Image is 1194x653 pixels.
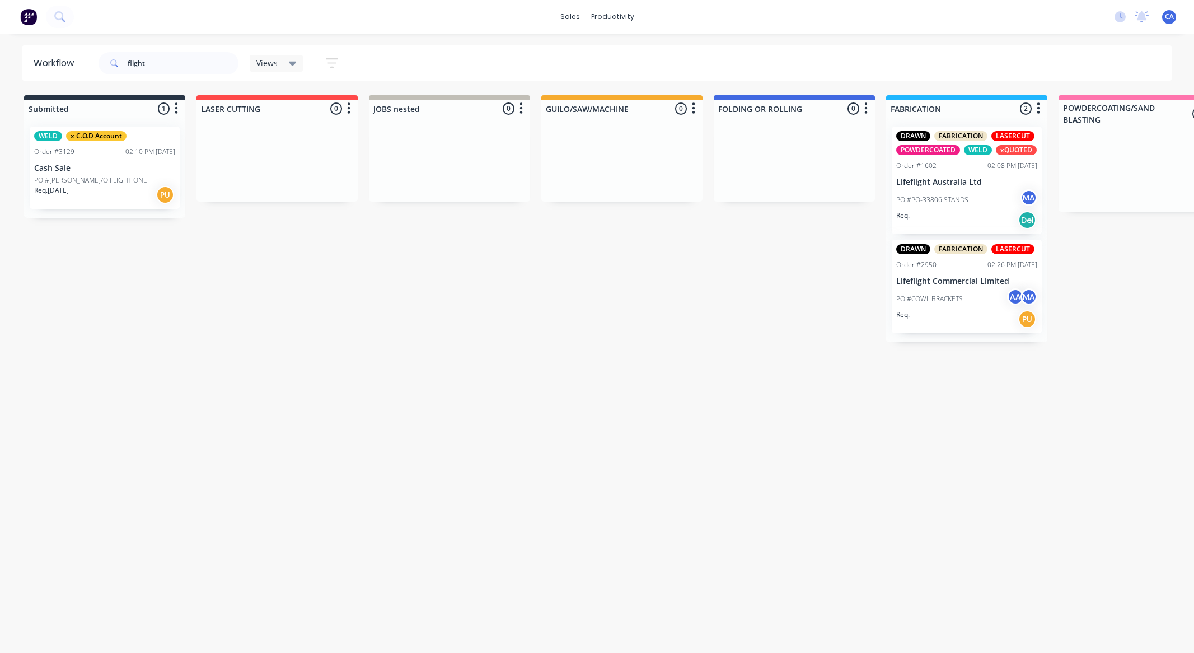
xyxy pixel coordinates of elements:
div: LASERCUT [991,131,1034,141]
div: 02:26 PM [DATE] [987,260,1037,270]
p: Req. [896,211,910,221]
div: DRAWNFABRICATIONLASERCUTPOWDERCOATEDWELDxQUOTEDOrder #160202:08 PM [DATE]Lifeflight Australia Ltd... [892,127,1042,234]
div: Order #2950 [896,260,937,270]
div: MA [1020,288,1037,305]
div: DRAWNFABRICATIONLASERCUTOrder #295002:26 PM [DATE]Lifeflight Commercial LimitedPO #COWL BRACKETSA... [892,240,1042,333]
p: PO #COWL BRACKETS [896,294,963,304]
div: productivity [586,8,640,25]
div: WELDx C.O.D AccountOrder #312902:10 PM [DATE]Cash SalePO #[PERSON_NAME]/O FLIGHT ONEReq.[DATE]PU [30,127,180,209]
span: CA [1165,12,1174,22]
div: PU [156,186,174,204]
div: Order #1602 [896,161,937,171]
img: Factory [20,8,37,25]
p: Lifeflight Commercial Limited [896,277,1037,286]
div: WELD [964,145,992,155]
p: Req. [DATE] [34,185,69,195]
input: Search for orders... [128,52,238,74]
p: PO #PO-33806 STANDS [896,195,968,205]
p: PO #[PERSON_NAME]/O FLIGHT ONE [34,175,147,185]
div: DRAWN [896,131,930,141]
div: Workflow [34,57,79,70]
div: xQUOTED [996,145,1037,155]
div: Order #3129 [34,147,74,157]
p: Cash Sale [34,164,175,173]
p: Lifeflight Australia Ltd [896,178,1037,187]
div: FABRICATION [934,244,987,254]
div: LASERCUT [991,244,1034,254]
div: PU [1018,310,1036,328]
div: Del [1018,211,1036,229]
div: 02:10 PM [DATE] [125,147,175,157]
div: WELD [34,131,62,141]
div: POWDERCOATED [896,145,960,155]
span: Views [256,57,278,69]
div: MA [1020,189,1037,206]
p: Req. [896,310,910,320]
div: sales [555,8,586,25]
div: FABRICATION [934,131,987,141]
div: 02:08 PM [DATE] [987,161,1037,171]
div: x C.O.D Account [66,131,127,141]
div: AA [1007,288,1024,305]
div: DRAWN [896,244,930,254]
